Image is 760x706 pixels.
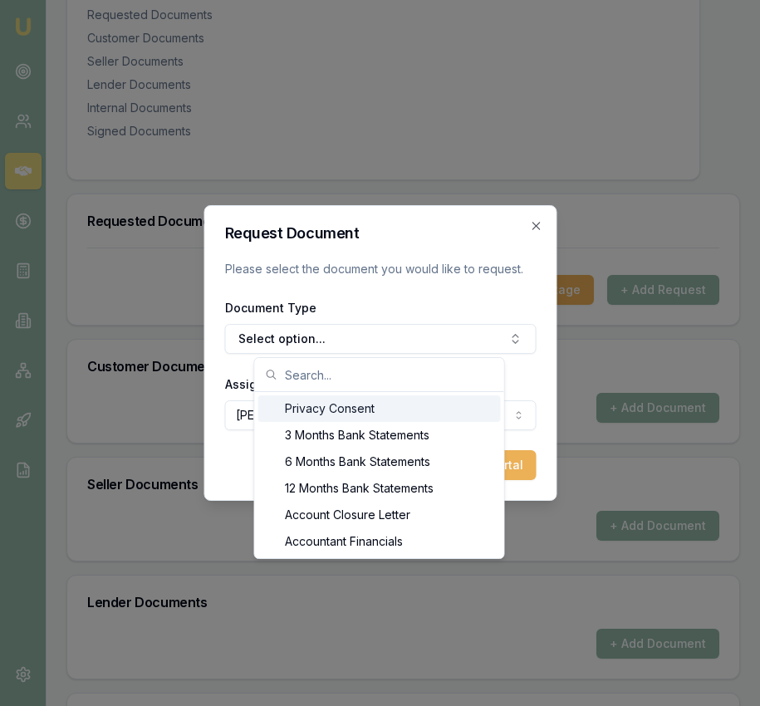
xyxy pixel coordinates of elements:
[258,475,501,502] div: 12 Months Bank Statements
[258,555,501,581] div: Accountant Letter
[285,358,494,391] input: Search...
[258,449,501,475] div: 6 Months Bank Statements
[224,377,316,391] label: Assigned Client
[258,422,501,449] div: 3 Months Bank Statements
[224,324,536,354] button: Select option...
[224,301,316,315] label: Document Type
[258,395,501,422] div: Privacy Consent
[258,528,501,555] div: Accountant Financials
[258,502,501,528] div: Account Closure Letter
[224,261,536,277] p: Please select the document you would like to request.
[255,392,504,558] div: Search...
[224,226,536,241] h2: Request Document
